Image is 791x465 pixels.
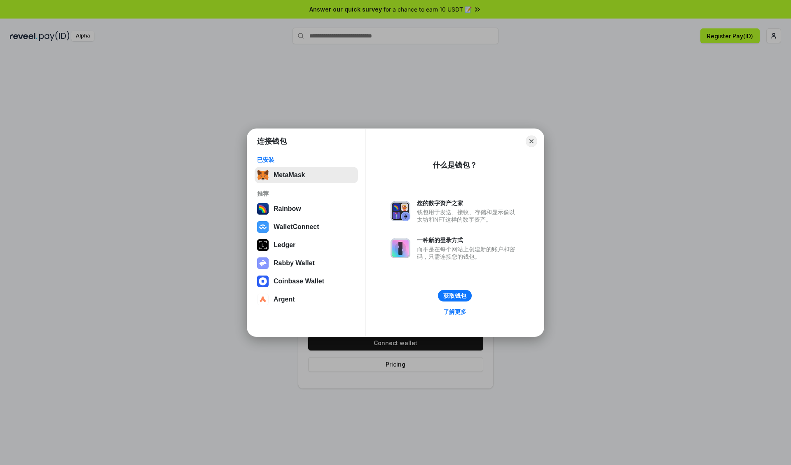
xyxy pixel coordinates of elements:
[274,171,305,179] div: MetaMask
[526,136,537,147] button: Close
[255,255,358,271] button: Rabby Wallet
[274,259,315,267] div: Rabby Wallet
[391,201,410,221] img: svg+xml,%3Csvg%20xmlns%3D%22http%3A%2F%2Fwww.w3.org%2F2000%2Fsvg%22%20fill%3D%22none%22%20viewBox...
[255,167,358,183] button: MetaMask
[255,219,358,235] button: WalletConnect
[443,292,466,299] div: 获取钱包
[257,203,269,215] img: svg+xml,%3Csvg%20width%3D%22120%22%20height%3D%22120%22%20viewBox%3D%220%200%20120%20120%22%20fil...
[443,308,466,315] div: 了解更多
[438,290,472,301] button: 获取钱包
[257,169,269,181] img: svg+xml,%3Csvg%20fill%3D%22none%22%20height%3D%2233%22%20viewBox%3D%220%200%2035%2033%22%20width%...
[274,296,295,303] div: Argent
[417,199,519,207] div: 您的数字资产之家
[255,201,358,217] button: Rainbow
[257,239,269,251] img: svg+xml,%3Csvg%20xmlns%3D%22http%3A%2F%2Fwww.w3.org%2F2000%2Fsvg%22%20width%3D%2228%22%20height%3...
[391,238,410,258] img: svg+xml,%3Csvg%20xmlns%3D%22http%3A%2F%2Fwww.w3.org%2F2000%2Fsvg%22%20fill%3D%22none%22%20viewBox...
[417,208,519,223] div: 钱包用于发送、接收、存储和显示像以太坊和NFT这样的数字资产。
[417,236,519,244] div: 一种新的登录方式
[257,294,269,305] img: svg+xml,%3Csvg%20width%3D%2228%22%20height%3D%2228%22%20viewBox%3D%220%200%2028%2028%22%20fill%3D...
[257,257,269,269] img: svg+xml,%3Csvg%20xmlns%3D%22http%3A%2F%2Fwww.w3.org%2F2000%2Fsvg%22%20fill%3D%22none%22%20viewBox...
[255,273,358,290] button: Coinbase Wallet
[274,241,295,249] div: Ledger
[255,237,358,253] button: Ledger
[257,136,287,146] h1: 连接钱包
[274,278,324,285] div: Coinbase Wallet
[257,221,269,233] img: svg+xml,%3Csvg%20width%3D%2228%22%20height%3D%2228%22%20viewBox%3D%220%200%2028%2028%22%20fill%3D...
[417,245,519,260] div: 而不是在每个网站上创建新的账户和密码，只需连接您的钱包。
[257,190,356,197] div: 推荐
[433,160,477,170] div: 什么是钱包？
[274,205,301,213] div: Rainbow
[438,306,471,317] a: 了解更多
[255,291,358,308] button: Argent
[274,223,319,231] div: WalletConnect
[257,276,269,287] img: svg+xml,%3Csvg%20width%3D%2228%22%20height%3D%2228%22%20viewBox%3D%220%200%2028%2028%22%20fill%3D...
[257,156,356,164] div: 已安装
